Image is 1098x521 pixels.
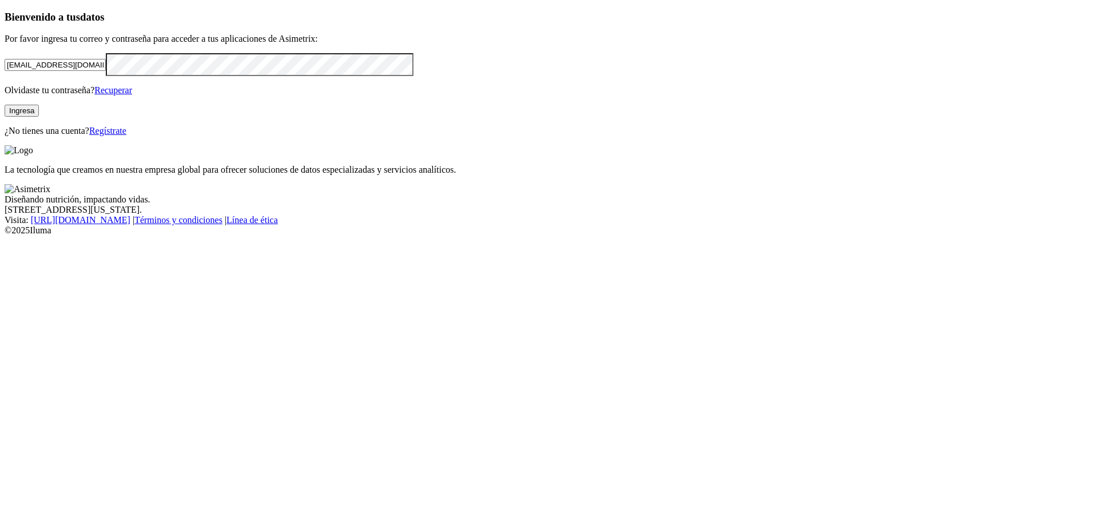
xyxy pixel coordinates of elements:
img: Asimetrix [5,184,50,194]
a: Recuperar [94,85,132,95]
a: Línea de ética [226,215,278,225]
p: Olvidaste tu contraseña? [5,85,1093,96]
h3: Bienvenido a tus [5,11,1093,23]
p: La tecnología que creamos en nuestra empresa global para ofrecer soluciones de datos especializad... [5,165,1093,175]
div: [STREET_ADDRESS][US_STATE]. [5,205,1093,215]
div: Diseñando nutrición, impactando vidas. [5,194,1093,205]
p: ¿No tienes una cuenta? [5,126,1093,136]
button: Ingresa [5,105,39,117]
span: datos [80,11,105,23]
div: © 2025 Iluma [5,225,1093,236]
a: Regístrate [89,126,126,136]
img: Logo [5,145,33,156]
input: Tu correo [5,59,106,71]
a: Términos y condiciones [134,215,222,225]
p: Por favor ingresa tu correo y contraseña para acceder a tus aplicaciones de Asimetrix: [5,34,1093,44]
a: [URL][DOMAIN_NAME] [31,215,130,225]
div: Visita : | | [5,215,1093,225]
